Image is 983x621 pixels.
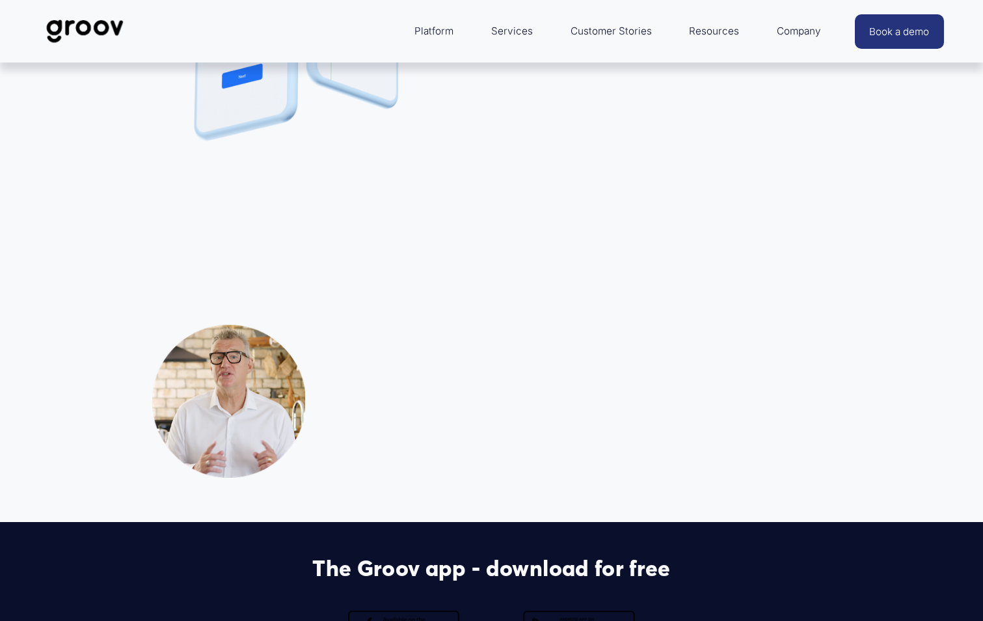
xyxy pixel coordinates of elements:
span: Platform [414,22,453,40]
a: folder dropdown [770,16,828,47]
a: folder dropdown [682,16,746,47]
a: Services [485,16,539,47]
p: [PERSON_NAME] has dedicated the last 20 years of his life to mental wellbeing. With [PERSON_NAME]... [152,258,831,314]
strong: The Groov app - download for free [312,555,670,582]
span: Resources [689,22,739,40]
a: Book a demo [855,14,943,49]
strong: Guided by Kiwi legend [PERSON_NAME] [282,208,701,236]
span: Company [777,22,821,40]
h4: “The things I learned all those years ago to get me well, everyone now needs for good quality of ... [353,391,804,426]
a: Customer Stories [564,16,658,47]
img: Groov | Workplace Science Platform | Unlock Performance | Drive Results [39,10,131,53]
p: – [353,448,804,468]
a: folder dropdown [408,16,460,47]
strong: [PERSON_NAME], Co-founder of Groov [604,450,805,464]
